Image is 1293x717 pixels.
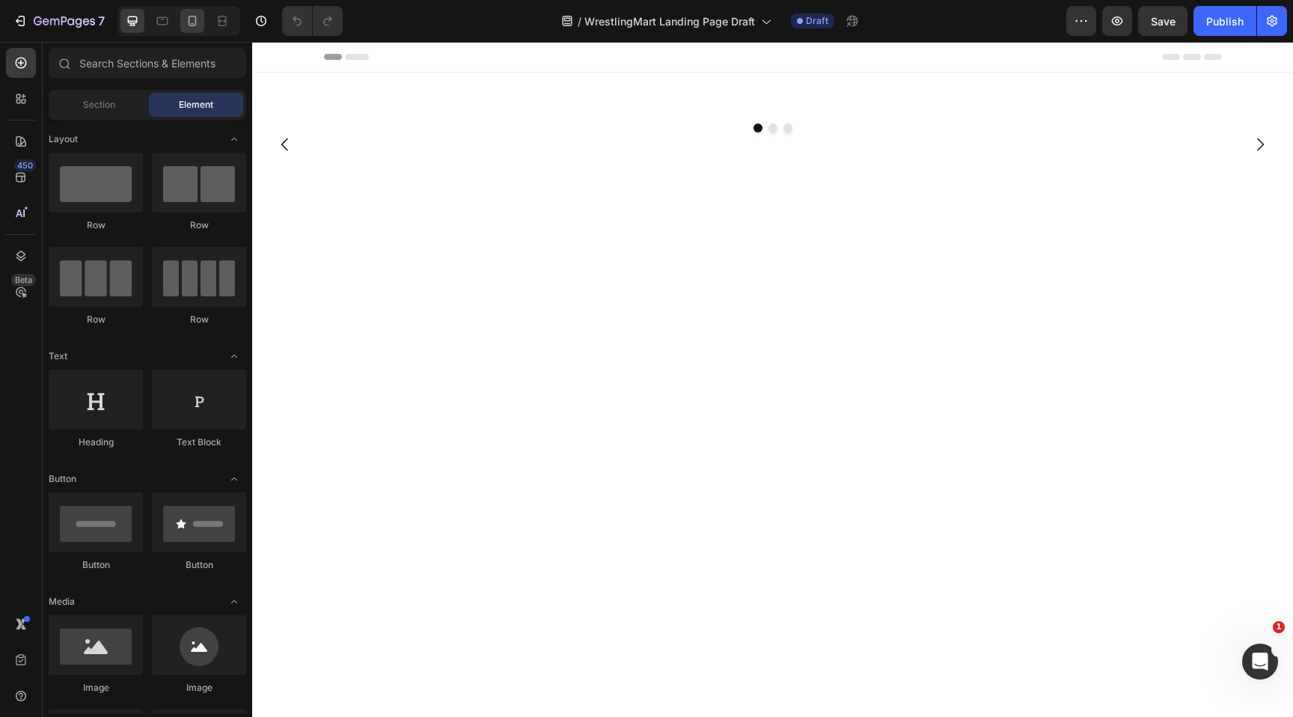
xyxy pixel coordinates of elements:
[501,82,510,91] button: Dot
[49,48,246,78] input: Search Sections & Elements
[49,219,143,232] div: Row
[252,42,1293,717] iframe: Design area
[152,681,246,695] div: Image
[531,82,540,91] button: Dot
[516,82,525,91] button: Dot
[1193,6,1256,36] button: Publish
[152,436,246,449] div: Text Block
[222,590,246,614] span: Toggle open
[282,6,343,36] div: Undo/Redo
[1206,13,1244,29] div: Publish
[806,14,828,28] span: Draft
[1151,15,1176,28] span: Save
[1273,621,1285,633] span: 1
[222,127,246,151] span: Toggle open
[11,274,36,286] div: Beta
[584,13,755,29] span: WrestlingMart Landing Page Draft
[49,595,75,608] span: Media
[83,98,115,112] span: Section
[49,350,67,363] span: Text
[578,13,581,29] span: /
[179,98,213,112] span: Element
[152,219,246,232] div: Row
[49,313,143,326] div: Row
[152,558,246,572] div: Button
[222,467,246,491] span: Toggle open
[6,6,111,36] button: 7
[49,472,76,486] span: Button
[49,558,143,572] div: Button
[49,436,143,449] div: Heading
[1242,644,1278,680] iframe: Intercom live chat
[1138,6,1187,36] button: Save
[98,12,105,30] p: 7
[49,132,78,146] span: Layout
[14,159,36,171] div: 450
[49,681,143,695] div: Image
[222,344,246,368] span: Toggle open
[987,82,1029,123] button: Carousel Next Arrow
[152,313,246,326] div: Row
